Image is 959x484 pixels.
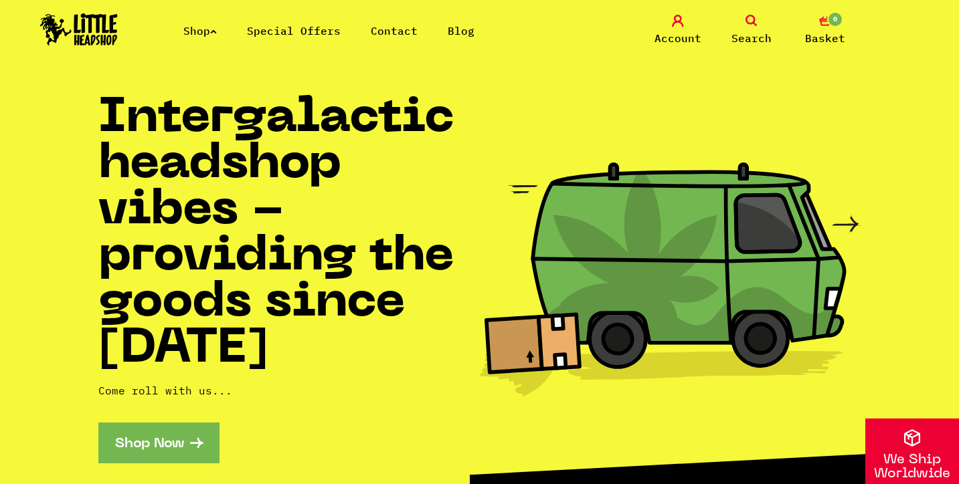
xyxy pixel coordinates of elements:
[827,11,843,27] span: 0
[792,15,859,46] a: 0 Basket
[731,30,772,46] span: Search
[865,453,959,481] p: We Ship Worldwide
[98,422,220,463] a: Shop Now
[183,24,217,37] a: Shop
[655,30,701,46] span: Account
[718,15,785,46] a: Search
[805,30,845,46] span: Basket
[40,13,118,45] img: Little Head Shop Logo
[448,24,474,37] a: Blog
[98,96,480,373] h1: Intergalactic headshop vibes - providing the goods since [DATE]
[371,24,418,37] a: Contact
[247,24,341,37] a: Special Offers
[98,382,480,398] p: Come roll with us...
